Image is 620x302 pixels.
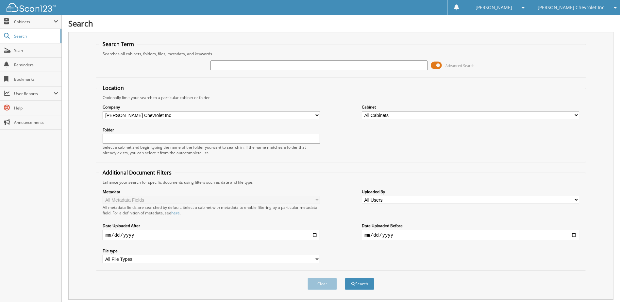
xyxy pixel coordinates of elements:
div: Select a cabinet and begin typing the name of the folder you want to search in. If the name match... [103,144,320,156]
label: Company [103,104,320,110]
span: User Reports [14,91,54,96]
span: [PERSON_NAME] [476,6,512,9]
input: end [362,230,579,240]
div: All metadata fields are searched by default. Select a cabinet with metadata to enable filtering b... [103,205,320,216]
label: Folder [103,127,320,133]
span: Reminders [14,62,58,68]
img: scan123-logo-white.svg [7,3,56,12]
div: Enhance your search for specific documents using filters such as date and file type. [99,179,582,185]
label: Metadata [103,189,320,194]
span: Advanced Search [445,63,475,68]
input: start [103,230,320,240]
label: Uploaded By [362,189,579,194]
span: Scan [14,48,58,53]
span: Help [14,105,58,111]
span: Cabinets [14,19,54,25]
a: here [171,210,180,216]
span: Announcements [14,120,58,125]
span: [PERSON_NAME] Chevrolet Inc [538,6,604,9]
label: Date Uploaded Before [362,223,579,228]
div: Searches all cabinets, folders, files, metadata, and keywords [99,51,582,57]
label: Date Uploaded After [103,223,320,228]
label: File type [103,248,320,254]
span: Bookmarks [14,76,58,82]
div: Optionally limit your search to a particular cabinet or folder [99,95,582,100]
legend: Additional Document Filters [99,169,175,176]
label: Cabinet [362,104,579,110]
button: Clear [308,278,337,290]
span: Search [14,33,57,39]
legend: Location [99,84,127,92]
h1: Search [68,18,613,29]
legend: Search Term [99,41,137,48]
button: Search [345,278,374,290]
